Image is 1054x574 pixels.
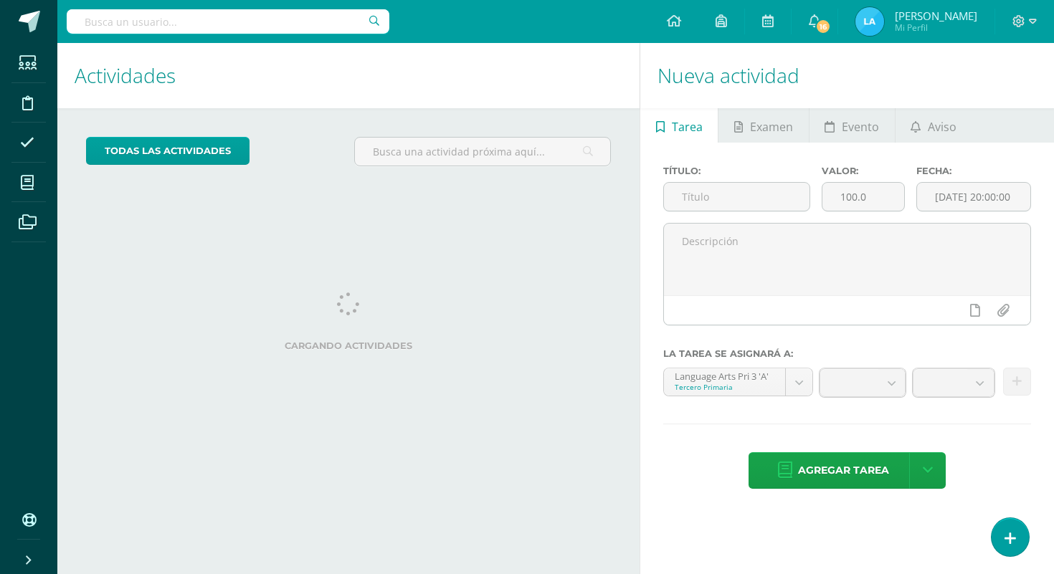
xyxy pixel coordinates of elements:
span: 16 [815,19,830,34]
label: Cargando actividades [86,340,611,351]
span: Agregar tarea [798,453,889,488]
input: Busca una actividad próxima aquí... [355,138,610,166]
label: Fecha: [916,166,1031,176]
img: 6154c65518de364556face02cf411cfc.png [855,7,884,36]
label: Título: [663,166,810,176]
span: [PERSON_NAME] [895,9,977,23]
span: Mi Perfil [895,21,977,34]
a: Examen [718,108,808,143]
span: Examen [750,110,793,144]
a: todas las Actividades [86,137,250,165]
input: Puntos máximos [822,183,904,211]
input: Título [664,183,809,211]
span: Tarea [672,110,703,144]
div: Tercero Primaria [675,382,774,392]
label: Valor: [822,166,905,176]
h1: Actividades [75,43,622,108]
input: Fecha de entrega [917,183,1030,211]
a: Tarea [640,108,718,143]
span: Evento [842,110,879,144]
a: Aviso [896,108,972,143]
label: La tarea se asignará a: [663,348,1031,359]
a: Evento [810,108,895,143]
div: Language Arts Pri 3 'A' [675,368,774,382]
span: Aviso [928,110,956,144]
a: Language Arts Pri 3 'A'Tercero Primaria [664,368,812,396]
h1: Nueva actividad [657,43,1037,108]
input: Busca un usuario... [67,9,389,34]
